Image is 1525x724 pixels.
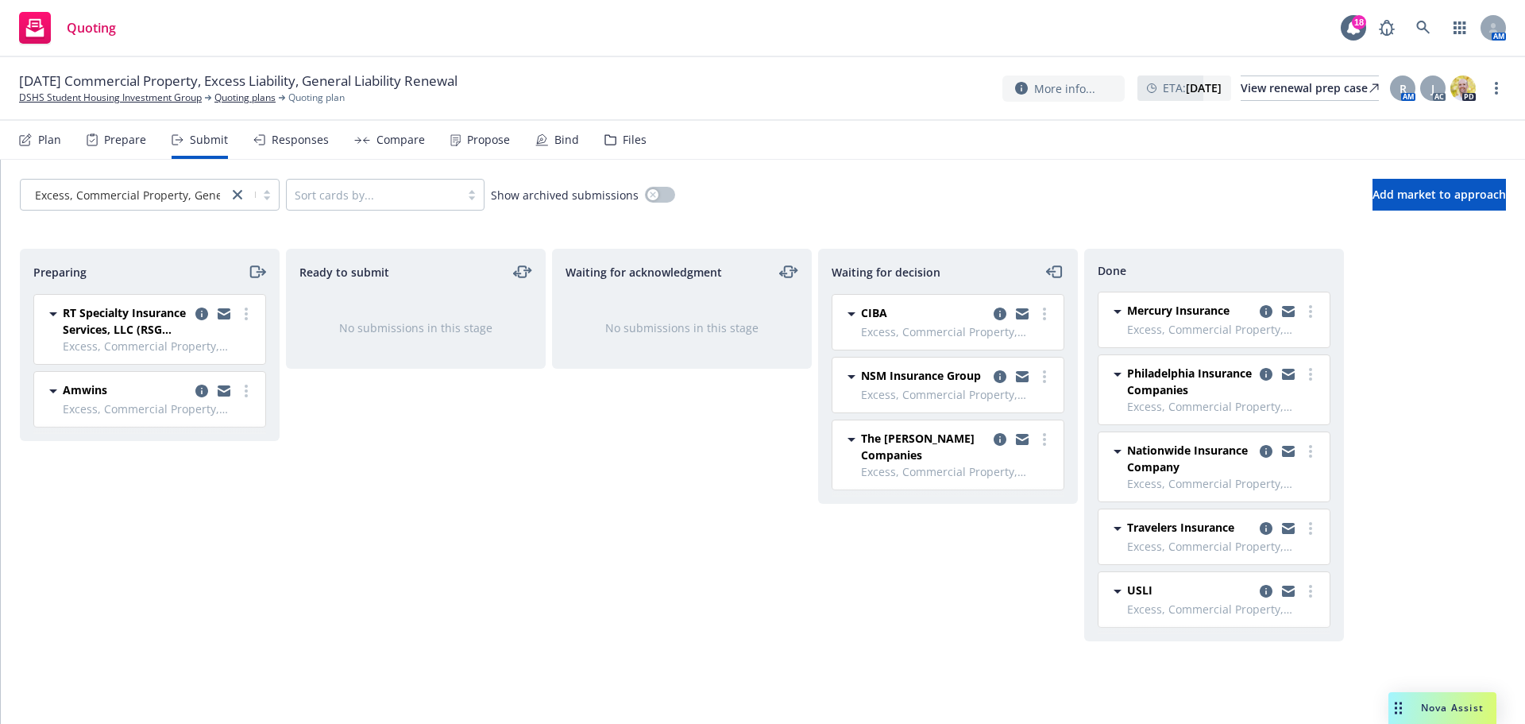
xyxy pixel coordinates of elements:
[1301,302,1320,321] a: more
[861,430,987,463] span: The [PERSON_NAME] Companies
[63,381,107,398] span: Amwins
[214,91,276,105] a: Quoting plans
[247,262,266,281] a: moveRight
[861,367,981,384] span: NSM Insurance Group
[1034,80,1095,97] span: More info...
[237,304,256,323] a: more
[192,304,211,323] a: copy logging email
[272,134,329,146] div: Responses
[29,187,220,203] span: Excess, Commercial Property, General Lia...
[376,134,425,146] div: Compare
[1450,75,1476,101] img: photo
[832,264,940,281] span: Waiting for decision
[1372,179,1506,211] button: Add market to approach
[1257,519,1276,538] a: copy logging email
[1257,582,1276,601] a: copy logging email
[861,386,1054,403] span: Excess, Commercial Property, General Liability
[1035,367,1054,386] a: more
[1241,76,1379,100] div: View renewal prep case
[1279,582,1298,601] a: copy logging email
[1257,442,1276,461] a: copy logging email
[1127,398,1320,415] span: Excess, Commercial Property, General Liability
[578,319,786,336] div: No submissions in this stage
[1127,538,1320,555] span: Excess, Commercial Property, General Liability
[1487,79,1506,98] a: more
[1013,430,1032,449] a: copy logging email
[990,304,1010,323] a: copy logging email
[1301,519,1320,538] a: more
[1035,430,1054,449] a: more
[1388,692,1496,724] button: Nova Assist
[1407,12,1439,44] a: Search
[1127,321,1320,338] span: Excess, Commercial Property, General Liability
[1035,304,1054,323] a: more
[467,134,510,146] div: Propose
[1301,365,1320,384] a: more
[288,91,345,105] span: Quoting plan
[1127,442,1253,475] span: Nationwide Insurance Company
[13,6,122,50] a: Quoting
[190,134,228,146] div: Submit
[35,187,264,203] span: Excess, Commercial Property, General Lia...
[990,367,1010,386] a: copy logging email
[192,381,211,401] a: copy logging email
[779,262,798,281] a: moveLeftRight
[1372,187,1506,202] span: Add market to approach
[1127,601,1320,618] span: Excess, Commercial Property, General Liability
[1279,302,1298,321] a: copy logging email
[38,134,61,146] div: Plan
[19,91,202,105] a: DSHS Student Housing Investment Group
[861,323,1054,340] span: Excess, Commercial Property, General Liability
[990,430,1010,449] a: copy logging email
[1279,365,1298,384] a: copy logging email
[623,134,647,146] div: Files
[1421,701,1484,714] span: Nova Assist
[228,185,247,204] a: close
[1279,442,1298,461] a: copy logging email
[1301,582,1320,601] a: more
[861,304,887,321] span: CIBA
[861,463,1054,480] span: Excess, Commercial Property, General Liability
[1127,365,1253,398] span: Philadelphia Insurance Companies
[1431,80,1434,97] span: J
[513,262,532,281] a: moveLeftRight
[1127,302,1230,319] span: Mercury Insurance
[312,319,519,336] div: No submissions in this stage
[1098,262,1126,279] span: Done
[491,187,639,203] span: Show archived submissions
[1371,12,1403,44] a: Report a Bug
[237,381,256,401] a: more
[1279,519,1298,538] a: copy logging email
[1002,75,1125,102] button: More info...
[33,264,87,281] span: Preparing
[214,304,234,323] a: copy logging email
[214,381,234,401] a: copy logging email
[104,134,146,146] div: Prepare
[63,338,256,354] span: Excess, Commercial Property, General Liability
[1013,367,1032,386] a: copy logging email
[1013,304,1032,323] a: copy logging email
[63,401,256,417] span: Excess, Commercial Property, General Liability
[1257,365,1276,384] a: copy logging email
[299,264,389,281] span: Ready to submit
[1241,75,1379,101] a: View renewal prep case
[1127,519,1234,536] span: Travelers Insurance
[1444,12,1476,44] a: Switch app
[67,21,116,34] span: Quoting
[1352,15,1366,29] div: 18
[63,304,189,338] span: RT Specialty Insurance Services, LLC (RSG Specialty, LLC)
[1257,302,1276,321] a: copy logging email
[554,134,579,146] div: Bind
[1127,582,1152,598] span: USLI
[1045,262,1064,281] a: moveLeft
[1186,80,1222,95] strong: [DATE]
[1163,79,1222,96] span: ETA :
[1400,80,1407,97] span: R
[1301,442,1320,461] a: more
[566,264,722,281] span: Waiting for acknowledgment
[19,72,457,91] span: [DATE] Commercial Property, Excess Liability, General Liability Renewal
[1127,475,1320,492] span: Excess, Commercial Property, General Liability
[1388,692,1408,724] div: Drag to move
